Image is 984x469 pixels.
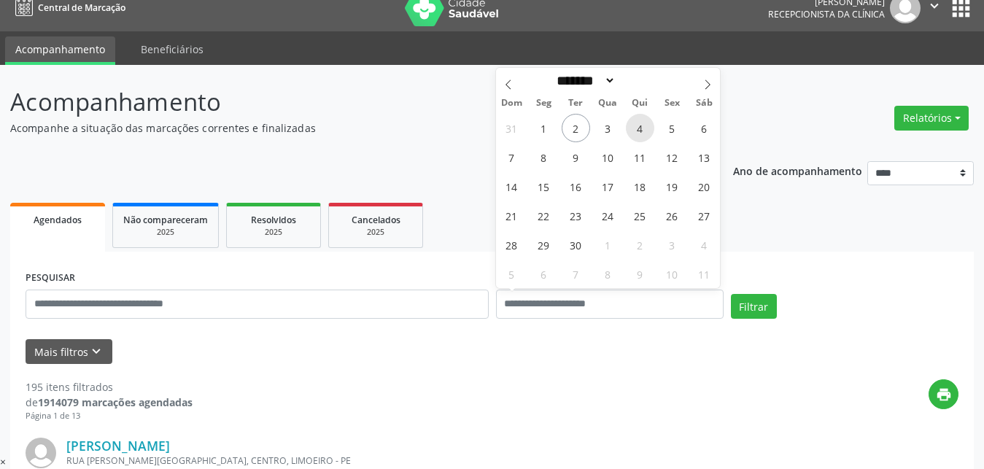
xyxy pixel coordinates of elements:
[497,114,526,142] span: Agosto 31, 2025
[497,201,526,230] span: Setembro 21, 2025
[552,73,616,88] select: Month
[26,379,193,395] div: 195 itens filtrados
[527,98,559,108] span: Seg
[658,172,686,201] span: Setembro 19, 2025
[616,73,664,88] input: Year
[594,201,622,230] span: Setembro 24, 2025
[237,227,310,238] div: 2025
[10,120,685,136] p: Acompanhe a situação das marcações correntes e finalizadas
[34,214,82,226] span: Agendados
[936,387,952,403] i: print
[497,172,526,201] span: Setembro 14, 2025
[626,143,654,171] span: Setembro 11, 2025
[594,260,622,288] span: Outubro 8, 2025
[733,161,862,179] p: Ano de acompanhamento
[66,438,170,454] a: [PERSON_NAME]
[26,267,75,290] label: PESQUISAR
[592,98,624,108] span: Qua
[530,114,558,142] span: Setembro 1, 2025
[594,230,622,259] span: Outubro 1, 2025
[562,143,590,171] span: Setembro 9, 2025
[624,98,656,108] span: Qui
[562,260,590,288] span: Outubro 7, 2025
[731,294,777,319] button: Filtrar
[530,143,558,171] span: Setembro 8, 2025
[530,172,558,201] span: Setembro 15, 2025
[530,201,558,230] span: Setembro 22, 2025
[38,1,125,14] span: Central de Marcação
[658,260,686,288] span: Outubro 10, 2025
[594,172,622,201] span: Setembro 17, 2025
[562,201,590,230] span: Setembro 23, 2025
[626,201,654,230] span: Setembro 25, 2025
[658,201,686,230] span: Setembro 26, 2025
[626,230,654,259] span: Outubro 2, 2025
[339,227,412,238] div: 2025
[562,230,590,259] span: Setembro 30, 2025
[656,98,688,108] span: Sex
[768,8,885,20] span: Recepcionista da clínica
[594,114,622,142] span: Setembro 3, 2025
[530,230,558,259] span: Setembro 29, 2025
[497,143,526,171] span: Setembro 7, 2025
[658,143,686,171] span: Setembro 12, 2025
[26,339,112,365] button: Mais filtroskeyboard_arrow_down
[497,230,526,259] span: Setembro 28, 2025
[690,172,718,201] span: Setembro 20, 2025
[26,395,193,410] div: de
[88,344,104,360] i: keyboard_arrow_down
[251,214,296,226] span: Resolvidos
[690,230,718,259] span: Outubro 4, 2025
[66,454,740,467] div: RUA [PERSON_NAME][GEOGRAPHIC_DATA], CENTRO, LIMOEIRO - PE
[5,36,115,65] a: Acompanhamento
[562,114,590,142] span: Setembro 2, 2025
[530,260,558,288] span: Outubro 6, 2025
[496,98,528,108] span: Dom
[559,98,592,108] span: Ter
[497,260,526,288] span: Outubro 5, 2025
[131,36,214,62] a: Beneficiários
[26,438,56,468] img: img
[690,114,718,142] span: Setembro 6, 2025
[690,260,718,288] span: Outubro 11, 2025
[352,214,400,226] span: Cancelados
[123,214,208,226] span: Não compareceram
[123,227,208,238] div: 2025
[658,230,686,259] span: Outubro 3, 2025
[562,172,590,201] span: Setembro 16, 2025
[26,410,193,422] div: Página 1 de 13
[10,84,685,120] p: Acompanhamento
[658,114,686,142] span: Setembro 5, 2025
[626,114,654,142] span: Setembro 4, 2025
[594,143,622,171] span: Setembro 10, 2025
[626,172,654,201] span: Setembro 18, 2025
[626,260,654,288] span: Outubro 9, 2025
[690,143,718,171] span: Setembro 13, 2025
[688,98,720,108] span: Sáb
[38,395,193,409] strong: 1914079 marcações agendadas
[929,379,958,409] button: print
[690,201,718,230] span: Setembro 27, 2025
[894,106,969,131] button: Relatórios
